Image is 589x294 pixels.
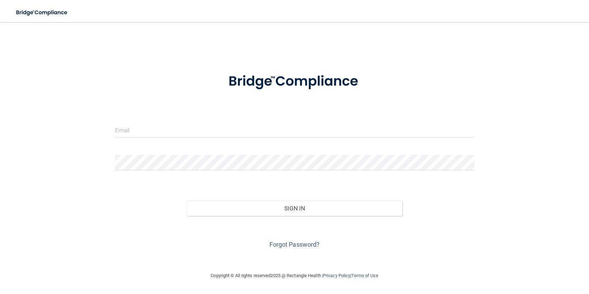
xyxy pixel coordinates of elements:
[269,241,320,248] a: Forgot Password?
[214,64,375,99] img: bridge_compliance_login_screen.278c3ca4.svg
[10,6,74,20] img: bridge_compliance_login_screen.278c3ca4.svg
[169,265,421,287] div: Copyright © All rights reserved 2025 @ Rectangle Health | |
[187,201,402,216] button: Sign In
[115,122,474,138] input: Email
[323,273,350,278] a: Privacy Policy
[351,273,378,278] a: Terms of Use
